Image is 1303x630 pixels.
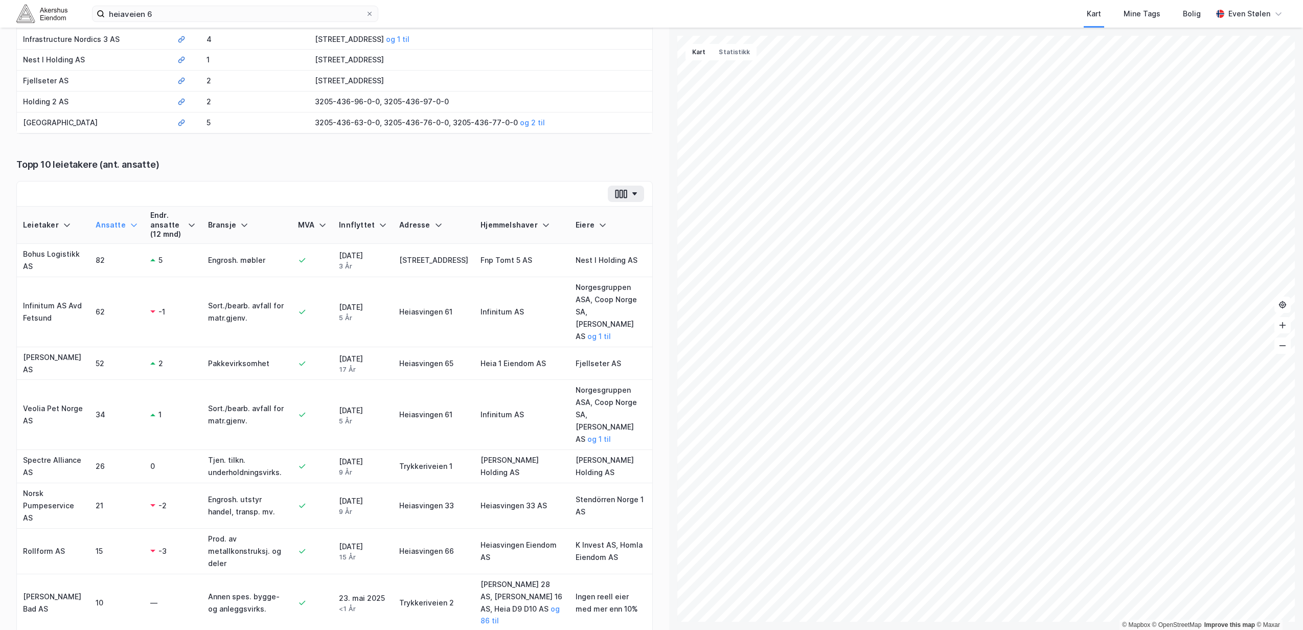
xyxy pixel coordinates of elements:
[576,384,646,445] div: Norgesgruppen ASA, Coop Norge SA, [PERSON_NAME] AS
[1228,8,1270,20] div: Even Stølen
[393,244,474,277] td: [STREET_ADDRESS]
[339,495,387,516] div: [DATE]
[202,450,292,483] td: Tjen. tilkn. underholdningsvirks.
[576,281,646,343] div: Norgesgruppen ASA, Coop Norge SA, [PERSON_NAME] AS
[315,33,646,46] div: [STREET_ADDRESS]
[474,244,569,277] td: Fnp Tomt 5 AS
[17,529,89,574] td: Rollform AS
[17,277,89,347] td: Infinitum AS Avd Fetsund
[89,380,144,450] td: 34
[17,92,171,112] td: Holding 2 AS
[1204,621,1255,628] a: Improve this map
[569,244,652,277] td: Nest I Holding AS
[17,483,89,529] td: Norsk Pumpeservice AS
[339,365,387,374] div: 17 År
[158,500,167,512] div: -2
[474,380,569,450] td: Infinitum AS
[16,5,67,22] img: akershus-eiendom-logo.9091f326c980b4bce74ccdd9f866810c.svg
[712,44,757,60] button: Statistikk
[17,29,171,50] td: Infrastructure Nordics 3 AS
[200,92,309,112] td: 2
[202,483,292,529] td: Engrosh. utstyr handel, transp. mv.
[569,483,652,529] td: Stendörren Norge 1 AS
[1252,581,1303,630] div: Kontrollprogram for chat
[1152,621,1202,628] a: OpenStreetMap
[309,71,652,92] td: [STREET_ADDRESS]
[89,244,144,277] td: 82
[202,347,292,380] td: Pakkevirksomhet
[339,262,387,271] div: 3 År
[474,529,569,574] td: Heiasvingen Eiendom AS
[339,592,387,613] div: 23. mai 2025
[339,553,387,561] div: 15 År
[1252,581,1303,630] iframe: Chat Widget
[200,71,309,92] td: 2
[158,254,163,266] div: 5
[89,277,144,347] td: 62
[202,380,292,450] td: Sort./bearb. avfall for matr.gjenv.
[1087,8,1101,20] div: Kart
[158,409,162,421] div: 1
[685,44,712,60] button: Kart
[23,220,83,230] div: Leietaker
[89,347,144,380] td: 52
[17,347,89,380] td: [PERSON_NAME] AS
[1183,8,1201,20] div: Bolig
[202,529,292,574] td: Prod. av metallkonstruksj. og deler
[339,456,387,477] div: [DATE]
[393,483,474,529] td: Heiasvingen 33
[339,604,387,613] div: <1 År
[393,347,474,380] td: Heiasvingen 65
[474,347,569,380] td: Heia 1 Eiendom AS
[17,450,89,483] td: Spectre Alliance AS
[393,380,474,450] td: Heiasvingen 61
[89,483,144,529] td: 21
[150,211,196,239] div: Endr. ansatte (12 mnd)
[393,529,474,574] td: Heiasvingen 66
[17,71,171,92] td: Fjellseter AS
[339,250,387,271] div: [DATE]
[339,301,387,322] div: [DATE]
[474,483,569,529] td: Heiasvingen 33 AS
[298,220,327,230] div: MVA
[481,220,563,230] div: Hjemmelshaver
[569,450,652,483] td: [PERSON_NAME] Holding AS
[16,159,653,171] div: Topp 10 leietakere (ant. ansatte)
[200,29,309,50] td: 4
[339,507,387,516] div: 9 År
[399,220,468,230] div: Adresse
[315,117,646,129] div: 3205-436-63-0-0, 3205-436-76-0-0, 3205-436-77-0-0
[474,277,569,347] td: Infinitum AS
[89,529,144,574] td: 15
[474,450,569,483] td: [PERSON_NAME] Holding AS
[393,277,474,347] td: Heiasvingen 61
[17,112,171,133] td: [GEOGRAPHIC_DATA]
[200,50,309,71] td: 1
[569,529,652,574] td: K Invest AS, Homla Eiendom AS
[202,244,292,277] td: Engrosh. møbler
[89,450,144,483] td: 26
[158,357,163,370] div: 2
[105,6,365,21] input: Søk på adresse, matrikkel, gårdeiere, leietakere eller personer
[96,220,138,230] div: Ansatte
[393,450,474,483] td: Trykkeriveien 1
[576,220,646,230] div: Eiere
[17,380,89,450] td: Veolia Pet Norge AS
[150,460,196,472] div: 0
[339,220,387,230] div: Innflyttet
[17,50,171,71] td: Nest I Holding AS
[481,578,563,627] div: [PERSON_NAME] 28 AS, [PERSON_NAME] 16 AS, Heia D9 D10 AS
[150,597,196,609] div: —
[339,417,387,425] div: 5 År
[339,541,387,561] div: [DATE]
[1124,8,1160,20] div: Mine Tags
[158,545,167,557] div: -3
[200,112,309,133] td: 5
[569,347,652,380] td: Fjellseter AS
[208,220,286,230] div: Bransje
[1122,621,1150,628] a: Mapbox
[309,92,652,112] td: 3205-436-96-0-0, 3205-436-97-0-0
[309,50,652,71] td: [STREET_ADDRESS]
[339,404,387,425] div: [DATE]
[339,313,387,322] div: 5 År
